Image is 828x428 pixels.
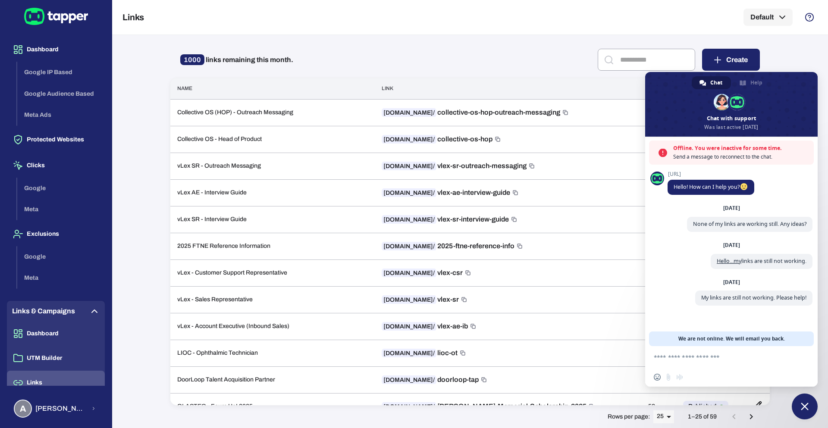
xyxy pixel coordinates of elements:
td: 0 [641,179,676,206]
span: 1000 [180,54,204,65]
td: 0 [641,126,676,153]
button: Go to next page [743,408,760,425]
span: Send a message to reconnect to the chat. [673,153,809,161]
div: Copy [382,402,594,411]
p: [DOMAIN_NAME] / [382,295,436,305]
td: 0 [641,99,676,126]
p: Published [688,403,716,410]
span: We are not online. We will email you back. [678,331,785,346]
span: Offline. You were inactive for some time. [673,144,809,153]
span: [PERSON_NAME] [PERSON_NAME] [35,404,86,413]
button: Exclusions [7,222,105,246]
p: 1–25 of 59 [688,413,717,421]
button: Dashboard [7,37,105,62]
a: Dashboard [7,45,105,53]
p: links remaining this month. [180,56,293,64]
div: [DATE] [723,206,740,211]
p: [PERSON_NAME]-Memorial-Scholarship-2025 [382,402,586,411]
p: vlex-csr [382,269,463,277]
td: Collective OS (HOP) - Outreach Messaging [170,99,375,126]
div: [DATE] [723,243,740,248]
p: collective-os-hop-outreach-messaging [382,108,560,117]
span: None of my links are working still. Any ideas? [693,220,806,228]
span: Hello! How can I help you? [674,183,748,191]
span: Links & Campaigns [12,306,75,316]
td: vLex SR - Outreach Messaging [170,153,375,179]
td: 119 [641,233,676,259]
td: OLASTEO - Fours Up! 2025 [170,393,375,420]
a: Links [7,378,105,386]
p: lioc-ot [382,349,458,357]
span: [URL] [668,171,754,177]
div: [DATE] [723,280,740,285]
p: vlex-sr [382,295,459,304]
button: Dashboard [7,322,105,346]
button: Create [702,49,760,71]
div: Copy [382,375,486,384]
div: Copy [382,242,522,250]
td: vLex - Sales Representative [170,286,375,313]
a: Clicks [7,161,105,169]
p: [DOMAIN_NAME] / [382,348,436,358]
td: 44 [641,286,676,313]
button: Clicks [7,153,105,178]
div: 25 [653,410,674,423]
span: My links are still not working. Please help! [701,294,806,301]
div: Copy [382,322,476,331]
p: [DOMAIN_NAME] / [382,241,436,251]
td: 141 [641,366,676,393]
button: Links [7,371,105,395]
p: vlex-sr-outreach-messaging [382,162,527,170]
p: doorloop-tap [382,375,479,384]
a: Hello...my [717,257,741,265]
div: A [14,400,32,418]
td: 19 [641,259,676,286]
div: Copy [382,349,465,357]
textarea: Compose your message... [654,346,792,368]
div: Copy [382,215,517,224]
a: UTM Builder [7,354,105,361]
p: [DOMAIN_NAME] / [382,134,436,144]
th: Name [170,78,375,99]
p: [DOMAIN_NAME] / [382,188,436,198]
p: [DOMAIN_NAME] / [382,108,436,118]
a: Dashboard [7,329,105,337]
td: 52 [641,393,676,420]
div: Copy [382,269,470,277]
div: Copy [382,295,467,304]
th: Link [375,78,641,99]
th: Visits [641,78,676,99]
div: Copy [382,162,534,170]
p: collective-os-hop [382,135,492,144]
p: 2025-ftne-reference-info [382,242,514,250]
div: Links & Campaigns [7,301,105,322]
p: [DOMAIN_NAME] / [382,322,436,331]
button: Protected Websites [7,128,105,152]
td: 2025 FTNE Reference Information [170,233,375,259]
a: Exclusions [7,230,105,237]
td: 3 [641,153,676,179]
button: Default [743,9,793,26]
td: vLex - Account Executive (Inbound Sales) [170,313,375,340]
a: Close chat [792,394,818,419]
p: [DOMAIN_NAME] / [382,215,436,225]
p: [DOMAIN_NAME] / [382,375,436,385]
p: [DOMAIN_NAME] / [382,161,436,171]
button: A[PERSON_NAME] [PERSON_NAME] [7,396,105,421]
td: 7 [641,340,676,366]
p: [DOMAIN_NAME] / [382,268,436,278]
a: Chat [692,76,731,89]
p: Rows per page: [608,413,650,421]
td: 0 [641,206,676,233]
button: UTM Builder [7,346,105,370]
div: Copy [382,108,568,117]
p: vlex-ae-interview-guide [382,188,510,197]
td: vLex AE - Interview Guide [170,179,375,206]
td: vLex - Customer Support Representative [170,259,375,286]
td: vLex SR - Interview Guide [170,206,375,233]
td: DoorLoop Talent Acquisition Partner [170,366,375,393]
div: Copy [382,188,518,197]
td: LIOC - Ophthalmic Technician [170,340,375,366]
span: Chat [710,76,722,89]
td: Collective OS - Head of Product [170,126,375,153]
